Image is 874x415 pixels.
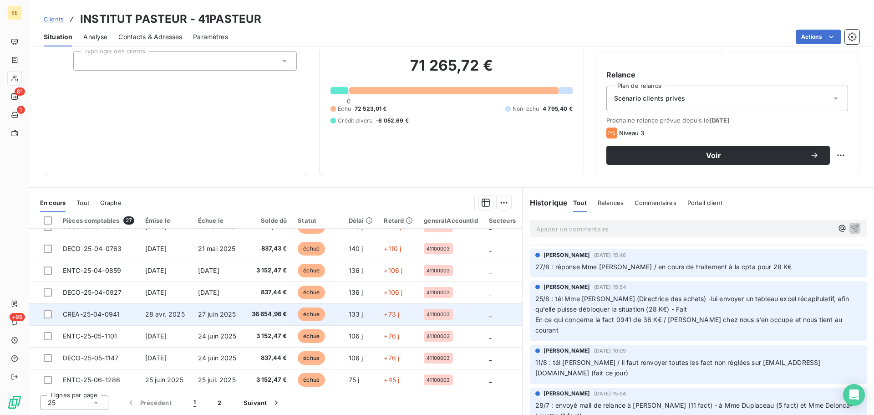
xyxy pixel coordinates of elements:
span: [DATE] [709,117,730,124]
h2: 71 265,72 € [330,56,572,84]
div: Statut [298,217,337,224]
span: Scénario clients privés [614,94,685,103]
span: [DATE] 15:04 [594,391,626,396]
span: [DATE] [198,266,219,274]
span: 75 j [349,376,360,384]
span: échue [298,307,325,321]
span: 41100003 [427,333,450,339]
span: Tout [573,199,587,206]
span: ENTC-25-04-0859 [63,266,121,274]
span: Niveau 3 [619,129,644,137]
span: 4 795,40 € [543,105,573,113]
span: Graphe [100,199,122,206]
span: 27/8 : réponse Mme [PERSON_NAME] / en cours de traitement à la cpta pour 28 K€ [535,263,792,271]
span: échue [298,264,325,277]
span: Contacts & Adresses [118,32,182,41]
img: Logo LeanPay [7,395,22,410]
button: Actions [796,30,841,44]
div: Secteurs [489,217,534,224]
span: 36 654,96 € [252,310,287,319]
input: Ajouter une valeur [81,57,88,65]
span: 25 juin 2025 [145,376,183,384]
span: 21 mai 2025 [198,245,236,252]
button: 2 [207,393,232,412]
span: _ [489,245,492,252]
span: En cours [40,199,66,206]
span: 41100003 [427,290,450,295]
div: Solde dû [252,217,287,224]
span: 27 juin 2025 [198,310,236,318]
span: échue [298,329,325,343]
span: 41100003 [427,268,450,273]
span: 106 j [349,354,363,362]
span: +45 j [384,376,399,384]
span: [DATE] [145,332,167,340]
div: Émise le [145,217,187,224]
span: 3 152,47 € [252,332,287,341]
div: Échue le [198,217,241,224]
span: Analyse [83,32,107,41]
span: 133 j [349,310,363,318]
span: 27 [123,216,134,225]
span: 81 [15,87,25,96]
span: +106 j [384,288,402,296]
span: _ [489,354,492,362]
span: 3 152,47 € [252,266,287,275]
span: ENTC-25-05-1101 [63,332,117,340]
div: Retard [384,217,413,224]
span: 140 j [349,245,363,252]
span: 837,43 € [252,244,287,253]
span: 0 [347,97,351,105]
span: Voir [617,152,810,159]
span: DECO-25-04-0927 [63,288,122,296]
span: [DATE] [145,288,167,296]
span: _ [489,376,492,384]
span: Échu [338,105,351,113]
span: 28 avr. 2025 [145,310,185,318]
h3: INSTITUT PASTEUR - 41PASTEUR [80,11,261,27]
span: _ [489,332,492,340]
div: Délai [349,217,373,224]
span: DECO-25-04-0763 [63,245,122,252]
span: _ [489,266,492,274]
div: SE [7,5,22,20]
span: Commentaires [635,199,676,206]
span: échue [298,242,325,256]
span: [PERSON_NAME] [544,283,590,291]
span: -6 052,69 € [376,117,409,125]
span: [DATE] 15:46 [594,252,626,258]
span: 837,44 € [252,288,287,297]
span: 25 juil. 2025 [198,376,236,384]
span: échue [298,373,325,387]
span: _ [489,288,492,296]
span: Clients [44,15,64,23]
span: échue [298,351,325,365]
span: [DATE] [145,354,167,362]
span: [DATE] [145,266,167,274]
span: +110 j [384,245,401,252]
div: Open Intercom Messenger [843,384,865,406]
span: 41100003 [427,246,450,251]
span: DECO-25-05-1147 [63,354,118,362]
span: Tout [76,199,89,206]
div: generalAccountId [424,217,478,224]
span: Crédit divers [338,117,372,125]
span: 136 j [349,288,363,296]
span: 25 [48,398,56,407]
span: ENTC-25-06-1286 [63,376,120,384]
span: [PERSON_NAME] [544,251,590,259]
span: CREA-25-04-0941 [63,310,120,318]
span: Prochaine relance prévue depuis le [606,117,848,124]
span: 24 juin 2025 [198,332,237,340]
span: 41100003 [427,312,450,317]
span: 3 152,47 € [252,375,287,384]
span: 41100003 [427,355,450,361]
span: 1 [17,106,25,114]
span: 72 523,01 € [355,105,387,113]
span: [PERSON_NAME] [544,389,590,398]
span: échue [298,286,325,299]
button: Suivant [233,393,292,412]
button: Voir [606,146,830,165]
span: [DATE] [145,245,167,252]
span: Non-échu [513,105,539,113]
